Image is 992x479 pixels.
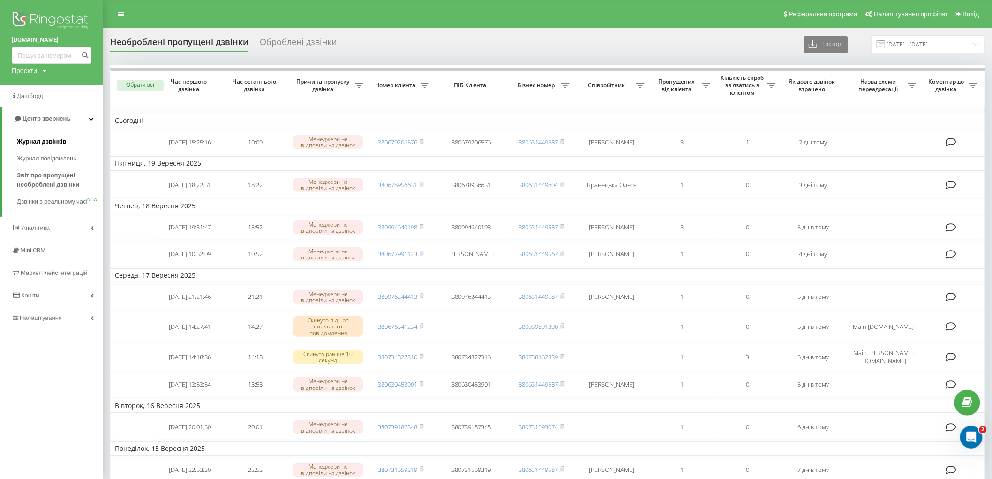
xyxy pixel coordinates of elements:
[979,426,987,433] span: 2
[960,426,983,449] iframe: Intercom live chat
[17,137,67,146] span: Журнал дзвінків
[649,372,715,397] td: 1
[654,78,702,92] span: Пропущених від клієнта
[157,311,223,342] td: [DATE] 14:27:41
[715,344,781,370] td: 3
[378,181,417,189] a: 380678956631
[442,82,501,89] span: ПІБ Клієнта
[715,372,781,397] td: 0
[649,173,715,198] td: 1
[519,181,558,189] a: 380631449604
[165,78,215,92] span: Час першого дзвінка
[434,372,509,397] td: 380630453901
[157,130,223,155] td: [DATE] 15:25:16
[434,284,509,309] td: 380976244413
[715,215,781,240] td: 0
[230,78,281,92] span: Час останнього дзвінка
[781,215,846,240] td: 5 днів тому
[17,171,98,190] span: Звіт про пропущені необроблені дзвінки
[781,344,846,370] td: 5 днів тому
[715,173,781,198] td: 0
[846,311,921,342] td: Main [DOMAIN_NAME]
[715,311,781,342] td: 0
[788,78,839,92] span: Як довго дзвінок втрачено
[378,465,417,474] a: 380731559319
[157,415,223,440] td: [DATE] 20:01:50
[293,290,363,304] div: Менеджери не відповіли на дзвінок
[649,130,715,155] td: 3
[434,130,509,155] td: 380679206576
[519,292,558,301] a: 380631449587
[17,154,76,163] span: Журнал повідомлень
[874,10,947,18] span: Налаштування профілю
[378,380,417,388] a: 380630453901
[649,284,715,309] td: 1
[223,311,288,342] td: 14:27
[574,215,649,240] td: [PERSON_NAME]
[378,322,417,331] a: 380676341234
[157,284,223,309] td: [DATE] 21:21:46
[378,250,417,258] a: 380677991123
[574,173,649,198] td: Бранецька Олеся
[157,215,223,240] td: [DATE] 19:31:47
[519,353,558,361] a: 380738162839
[649,215,715,240] td: 3
[926,78,969,92] span: Коментар до дзвінка
[519,322,558,331] a: 380939891390
[781,130,846,155] td: 2 дні тому
[519,138,558,146] a: 380631449587
[781,372,846,397] td: 5 днів тому
[963,10,979,18] span: Вихід
[293,178,363,192] div: Менеджери не відповіли на дзвінок
[293,350,363,364] div: Скинуто раніше 10 секунд
[519,250,558,258] a: 380631449567
[789,10,858,18] span: Реферальна програма
[574,242,649,266] td: [PERSON_NAME]
[378,423,417,431] a: 380739187348
[17,197,87,206] span: Дзвінки в реальному часі
[12,47,91,64] input: Пошук за номером
[519,380,558,388] a: 380631449587
[157,173,223,198] td: [DATE] 18:22:51
[434,344,509,370] td: 380734827316
[649,415,715,440] td: 1
[20,314,62,321] span: Налаштування
[293,463,363,477] div: Менеджери не відповіли на дзвінок
[22,224,50,231] span: Аналiтика
[293,135,363,149] div: Менеджери не відповіли на дзвінок
[781,284,846,309] td: 5 днів тому
[223,284,288,309] td: 21:21
[223,372,288,397] td: 13:53
[293,316,363,337] div: Скинуто під час вітального повідомлення
[649,242,715,266] td: 1
[293,420,363,434] div: Менеджери не відповіли на дзвінок
[574,130,649,155] td: [PERSON_NAME]
[715,130,781,155] td: 1
[649,311,715,342] td: 1
[781,173,846,198] td: 3 дні тому
[157,372,223,397] td: [DATE] 13:53:54
[574,372,649,397] td: [PERSON_NAME]
[715,415,781,440] td: 0
[117,80,164,91] button: Обрати всі
[574,284,649,309] td: [PERSON_NAME]
[157,242,223,266] td: [DATE] 10:52:09
[781,415,846,440] td: 6 днів тому
[17,150,103,167] a: Журнал повідомлень
[223,415,288,440] td: 20:01
[781,311,846,342] td: 5 днів тому
[17,92,43,99] span: Дашборд
[649,344,715,370] td: 1
[804,36,848,53] button: Експорт
[846,344,921,370] td: Main [PERSON_NAME][DOMAIN_NAME]
[110,37,248,52] div: Необроблені пропущені дзвінки
[12,66,37,76] div: Проекти
[17,133,103,150] a: Журнал дзвінків
[851,78,908,92] span: Назва схеми переадресації
[720,74,767,96] span: Кількість спроб зв'язатись з клієнтом
[579,82,636,89] span: Співробітник
[519,465,558,474] a: 380631449587
[12,9,91,33] img: Ringostat logo
[715,284,781,309] td: 0
[223,130,288,155] td: 10:09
